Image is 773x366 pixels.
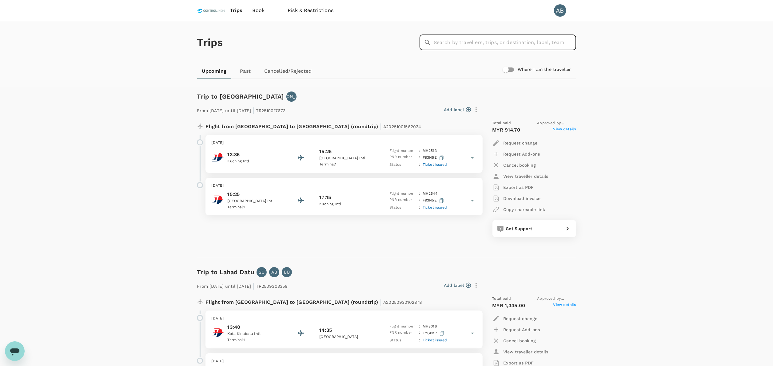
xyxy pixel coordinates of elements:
p: Status [389,337,416,344]
button: Download invoice [492,193,541,204]
p: MYR 914.70 [492,126,520,134]
p: F93N5E [423,197,445,205]
p: MYR 1,345.00 [492,302,525,309]
a: Upcoming [197,64,232,79]
p: Terminal 1 [319,161,375,168]
p: : [419,148,420,154]
div: AB [554,4,566,17]
span: Approved by [537,296,576,302]
button: View traveller details [492,171,548,182]
p: [DATE] [212,315,476,322]
p: : [419,337,420,344]
p: [DATE] [212,358,476,364]
p: 13:35 [228,151,283,158]
span: Total paid [492,296,511,302]
p: 14:35 [319,327,332,334]
p: : [419,205,420,211]
p: Terminal 1 [228,337,283,343]
span: Ticket issued [423,205,447,209]
span: Risk & Restrictions [288,7,333,14]
button: Request Add-ons [492,148,540,160]
button: Request change [492,137,538,148]
p: View traveller details [504,349,548,355]
button: Copy shareable link [492,204,545,215]
img: Malaysia Airlines [212,194,224,206]
p: Kota Kinabalu Intl [228,331,283,337]
p: 13:40 [228,323,283,331]
span: Trips [230,7,243,14]
p: 15:25 [228,191,283,198]
span: Book [253,7,265,14]
span: A20250930102878 [383,300,422,305]
p: AB [272,269,277,275]
img: Malaysia Airlines [212,327,224,339]
p: : [419,191,420,197]
p: Copy shareable link [504,206,545,213]
button: Request Add-ons [492,324,540,335]
p: PNR number [389,197,416,205]
p: Cancel booking [504,338,536,344]
p: MH 2544 [423,191,437,197]
p: Flight number [389,191,416,197]
p: Kuching Intl [319,201,375,207]
p: EYG8K7 [423,330,445,337]
span: View details [553,126,576,134]
p: : [419,330,420,337]
p: 17:15 [319,194,331,201]
p: : [419,323,420,330]
p: [DATE] [212,140,476,146]
span: Ticket issued [423,162,447,167]
p: Flight number [389,323,416,330]
p: Cancel booking [504,162,536,168]
img: Malaysia Airlines [212,151,224,163]
p: Request change [504,315,538,322]
button: Request change [492,313,538,324]
p: Export as PDF [504,184,534,190]
button: Add label [444,107,471,113]
a: Cancelled/Rejected [259,64,317,79]
span: Ticket issued [423,338,447,342]
p: BB [284,269,290,275]
h6: Trip to Lahad Datu [197,267,254,277]
p: [GEOGRAPHIC_DATA] Intl [319,155,375,161]
button: Cancel booking [492,160,536,171]
p: PNR number [389,154,416,162]
button: Cancel booking [492,335,536,346]
p: Flight number [389,148,416,154]
p: : [419,154,420,162]
span: | [380,122,382,131]
p: From [DATE] until [DATE] TR2509303359 [197,280,288,291]
button: Export as PDF [492,182,534,193]
a: Past [232,64,259,79]
p: Request change [504,140,538,146]
p: PNR number [389,330,416,337]
button: View traveller details [492,346,548,357]
span: Total paid [492,120,511,126]
p: : [419,162,420,168]
p: Request Add-ons [504,327,540,333]
p: Kuching Intl [228,158,283,165]
p: Flight from [GEOGRAPHIC_DATA] to [GEOGRAPHIC_DATA] (roundtrip) [206,120,421,131]
h1: Trips [197,21,223,64]
p: Request Add-ons [504,151,540,157]
p: Terminal 1 [228,204,283,210]
button: Add label [444,282,471,288]
p: Status [389,162,416,168]
p: SC [259,269,265,275]
span: View details [553,302,576,309]
p: [GEOGRAPHIC_DATA] [319,334,375,340]
p: From [DATE] until [DATE] TR2510017673 [197,104,286,115]
p: : [419,197,420,205]
span: Approved by [537,120,576,126]
h6: Where I am the traveller [518,66,571,73]
iframe: Button to launch messaging window [5,341,25,361]
p: Flight from [GEOGRAPHIC_DATA] to [GEOGRAPHIC_DATA] (roundtrip) [206,296,422,307]
span: Get Support [506,226,532,231]
p: MH 2513 [423,148,437,154]
span: | [253,282,254,290]
span: | [253,106,254,115]
p: [PERSON_NAME] [274,93,309,100]
span: A20251001562034 [383,124,421,129]
img: Control Union Malaysia Sdn. Bhd. [197,4,225,17]
p: Status [389,205,416,211]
